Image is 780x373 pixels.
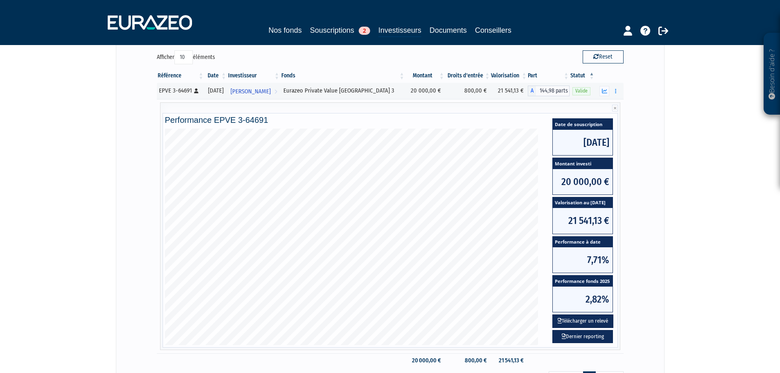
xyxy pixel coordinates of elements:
[430,25,467,36] a: Documents
[445,353,491,368] td: 800,00 €
[405,69,445,83] th: Montant: activer pour trier la colonne par ordre croissant
[475,25,511,36] a: Conseillers
[231,84,271,99] span: [PERSON_NAME]
[553,237,613,248] span: Performance à date
[583,50,624,63] button: Reset
[310,25,370,36] a: Souscriptions2
[283,86,402,95] div: Eurazeo Private Value [GEOGRAPHIC_DATA] 3
[157,69,205,83] th: Référence : activer pour trier la colonne par ordre croissant
[553,169,613,194] span: 20 000,00 €
[528,86,570,96] div: A - Eurazeo Private Value Europe 3
[269,25,302,36] a: Nos fonds
[528,86,536,96] span: A
[207,86,224,95] div: [DATE]
[174,50,193,64] select: Afficheréléments
[108,15,192,30] img: 1732889491-logotype_eurazeo_blanc_rvb.png
[274,84,277,99] i: Voir l'investisseur
[491,69,528,83] th: Valorisation: activer pour trier la colonne par ordre croissant
[227,83,280,99] a: [PERSON_NAME]
[204,69,227,83] th: Date: activer pour trier la colonne par ordre croissant
[445,83,491,99] td: 800,00 €
[553,247,613,273] span: 7,71%
[159,86,202,95] div: EPVE 3-64691
[536,86,570,96] span: 144,98 parts
[570,69,595,83] th: Statut : activer pour trier la colonne par ordre d&eacute;croissant
[378,25,421,37] a: Investisseurs
[227,69,280,83] th: Investisseur: activer pour trier la colonne par ordre croissant
[491,83,528,99] td: 21 541,13 €
[553,208,613,233] span: 21 541,13 €
[552,314,613,328] button: Télécharger un relevé
[280,69,405,83] th: Fonds: activer pour trier la colonne par ordre croissant
[553,119,613,130] span: Date de souscription
[552,330,613,344] a: Dernier reporting
[553,158,613,169] span: Montant investi
[767,37,777,111] p: Besoin d'aide ?
[553,276,613,287] span: Performance fonds 2025
[157,50,215,64] label: Afficher éléments
[194,88,199,93] i: [Français] Personne physique
[553,130,613,155] span: [DATE]
[553,287,613,312] span: 2,82%
[572,87,590,95] span: Valide
[528,69,570,83] th: Part: activer pour trier la colonne par ordre croissant
[491,353,528,368] td: 21 541,13 €
[445,69,491,83] th: Droits d'entrée: activer pour trier la colonne par ordre croissant
[359,27,370,35] span: 2
[165,115,615,124] h4: Performance EPVE 3-64691
[405,353,445,368] td: 20 000,00 €
[405,83,445,99] td: 20 000,00 €
[553,197,613,208] span: Valorisation au [DATE]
